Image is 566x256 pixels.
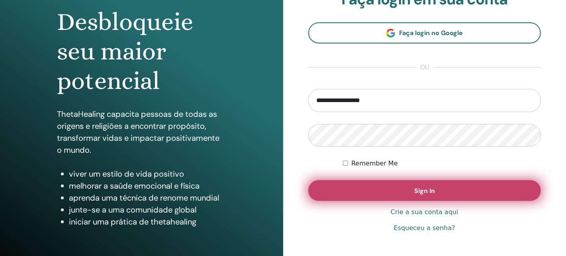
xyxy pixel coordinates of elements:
[399,29,463,37] span: Faça login no Google
[69,168,226,180] li: viver um estilo de vida positivo
[391,207,458,217] a: Crie a sua conta aqui
[69,192,226,204] li: aprenda uma técnica de renome mundial
[69,180,226,192] li: melhorar a saúde emocional e física
[308,22,541,43] a: Faça login no Google
[351,159,398,168] label: Remember Me
[308,180,541,201] button: Sign In
[57,7,226,96] h1: Desbloqueie seu maior potencial
[69,216,226,228] li: iniciar uma prática de thetahealing
[416,63,433,72] span: ou
[57,108,226,156] p: ThetaHealing capacita pessoas de todas as origens e religiões a encontrar propósito, transformar ...
[69,204,226,216] li: junte-se a uma comunidade global
[394,223,455,233] a: Esqueceu a senha?
[343,159,541,168] div: Keep me authenticated indefinitely or until I manually logout
[414,187,435,195] span: Sign In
